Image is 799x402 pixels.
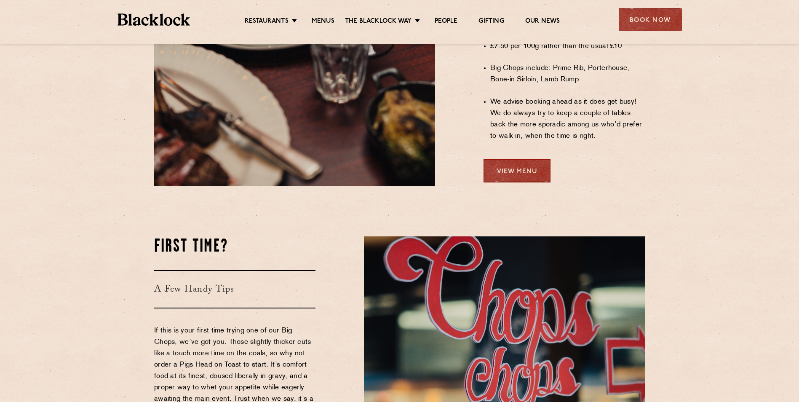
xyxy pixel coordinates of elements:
a: Gifting [478,17,504,27]
h3: A Few Handy Tips [154,270,315,308]
img: BL_Textured_Logo-footer-cropped.svg [118,13,190,26]
a: View Menu [484,159,550,182]
a: Menus [312,17,334,27]
a: People [435,17,457,27]
a: The Blacklock Way [345,17,412,27]
h2: First Time? [154,236,315,257]
li: Big Chops include: Prime Rib, Porterhouse, Bone-in Sirloin, Lamb Rump [490,63,645,86]
a: Restaurants [245,17,289,27]
div: Book Now [619,8,682,31]
li: We advise booking ahead as it does get busy! We do always try to keep a couple of tables back the... [490,96,645,142]
a: Our News [525,17,560,27]
li: £7.50 per 100g rather than the usual £10 [490,41,645,52]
